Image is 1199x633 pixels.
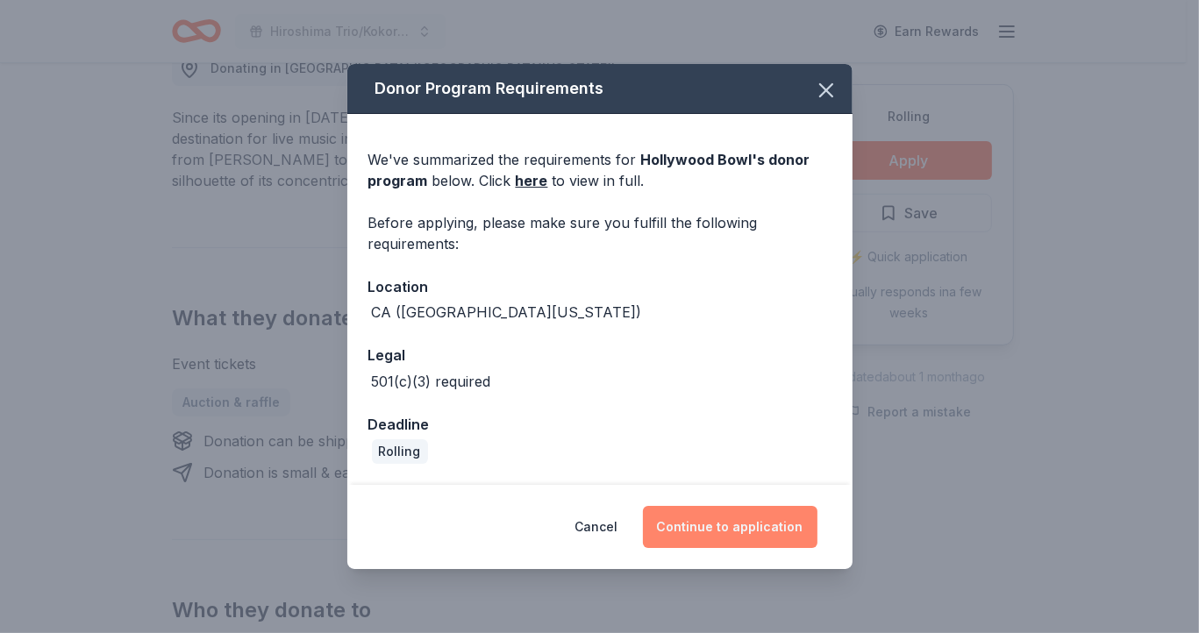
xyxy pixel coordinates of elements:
div: Location [368,275,831,298]
button: Cancel [575,506,618,548]
div: Before applying, please make sure you fulfill the following requirements: [368,212,831,254]
div: Donor Program Requirements [347,64,853,114]
div: CA ([GEOGRAPHIC_DATA][US_STATE]) [372,302,642,323]
button: Continue to application [643,506,817,548]
div: Rolling [372,439,428,464]
div: 501(c)(3) required [372,371,491,392]
div: Legal [368,344,831,366]
div: We've summarized the requirements for below. Click to view in full. [368,149,831,191]
div: Deadline [368,413,831,436]
a: here [516,170,548,191]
